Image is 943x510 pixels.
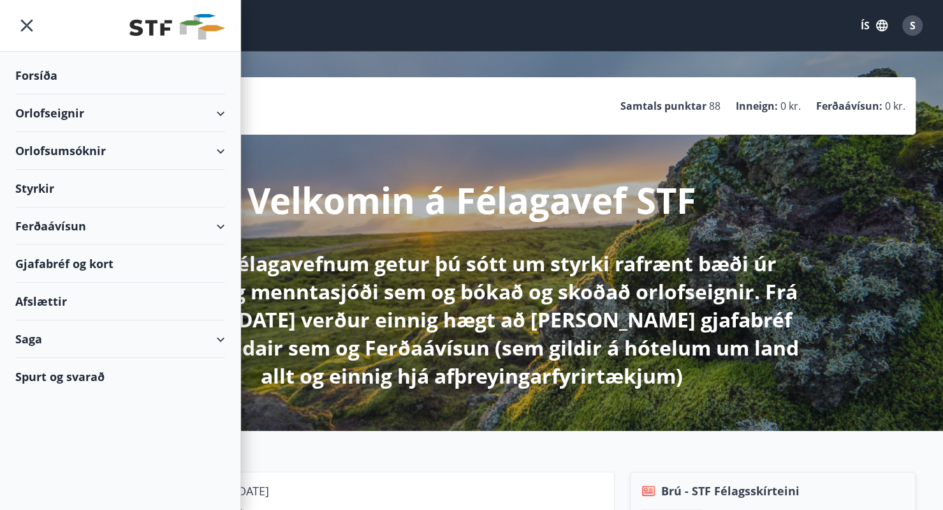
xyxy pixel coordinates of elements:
[661,483,800,499] span: Brú - STF Félagsskírteini
[897,10,928,41] button: S
[736,99,778,113] p: Inneign :
[780,99,801,113] span: 0 kr.
[910,19,916,33] span: S
[15,358,225,395] div: Spurt og svarað
[135,250,808,390] p: Hér á Félagavefnum getur þú sótt um styrki rafrænt bæði úr sjúkra- og menntasjóði sem og bókað og...
[15,132,225,170] div: Orlofsumsóknir
[15,170,225,207] div: Styrkir
[15,207,225,245] div: Ferðaávísun
[709,99,720,113] span: 88
[15,14,38,37] button: menu
[15,320,225,358] div: Saga
[247,176,696,224] p: Velkomin á Félagavef STF
[620,99,706,113] p: Samtals punktar
[15,94,225,132] div: Orlofseignir
[129,14,225,40] img: union_logo
[885,99,905,113] span: 0 kr.
[816,99,882,113] p: Ferðaávísun :
[15,245,225,283] div: Gjafabréf og kort
[854,14,895,37] button: ÍS
[15,283,225,320] div: Afslættir
[15,57,225,94] div: Forsíða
